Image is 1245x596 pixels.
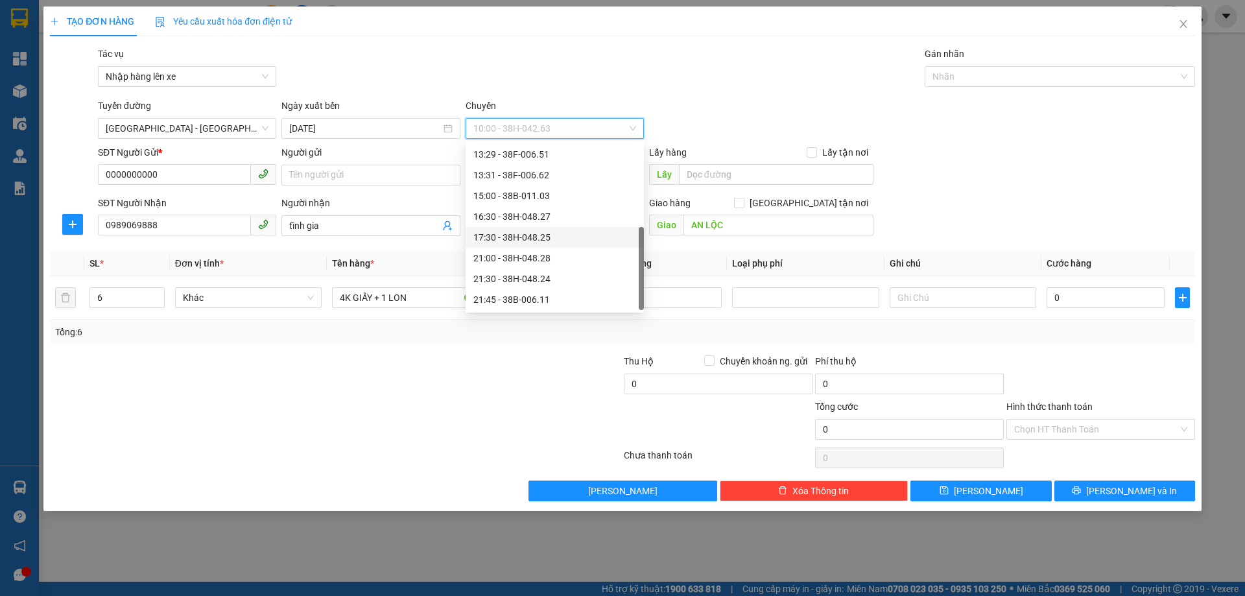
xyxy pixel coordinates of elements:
button: Close [1165,6,1202,43]
span: close [1178,19,1189,29]
span: Chuyển khoản ng. gửi [715,354,812,368]
label: Tác vụ [98,49,124,59]
input: VD: Bàn, Ghế [332,287,479,308]
button: deleteXóa Thông tin [720,481,908,501]
button: delete [55,287,76,308]
div: 16:30 - 38H-048.27 [473,209,636,224]
div: 21:45 - 38B-006.11 [473,292,636,307]
span: Thu Hộ [624,356,654,366]
img: icon [155,17,165,27]
span: plus [50,17,59,26]
span: [PERSON_NAME] [588,484,658,498]
div: 21:00 - 38H-048.28 [473,251,636,265]
div: 13:29 - 38F-006.51 [473,147,636,161]
div: Tổng: 6 [55,325,480,339]
label: Gán nhãn [925,49,964,59]
span: Lấy tận nơi [817,145,873,160]
div: SĐT Người Nhận [98,196,276,210]
div: Chuyến [466,99,644,118]
span: printer [1072,486,1081,496]
span: Hà Nội - Hà Tĩnh [106,119,268,138]
span: Cước hàng [1047,258,1091,268]
span: Tên hàng [332,258,374,268]
div: 21:30 - 38H-048.24 [473,272,636,286]
div: Tuyến đường [98,99,276,118]
span: plus [1176,292,1189,303]
span: Lấy [649,164,679,185]
button: printer[PERSON_NAME] và In [1054,481,1195,501]
span: Nhập hàng lên xe [106,67,268,86]
span: user-add [442,221,453,231]
span: Giao [649,215,683,235]
span: phone [258,219,268,230]
span: [PERSON_NAME] [954,484,1023,498]
span: SL [89,258,100,268]
span: [GEOGRAPHIC_DATA] tận nơi [744,196,873,210]
div: Người nhận [281,196,460,210]
div: Ngày xuất bến [281,99,460,118]
button: save[PERSON_NAME] [910,481,1051,501]
span: Tổng cước [815,401,858,412]
label: Hình thức thanh toán [1006,401,1093,412]
th: Loại phụ phí [727,251,884,276]
span: Yêu cầu xuất hóa đơn điện tử [155,16,292,27]
button: [PERSON_NAME] [528,481,717,501]
span: Giao hàng [649,198,691,208]
span: delete [778,486,787,496]
div: Chưa thanh toán [622,448,814,471]
input: 0 [604,287,722,308]
span: Đơn vị tính [175,258,224,268]
th: Ghi chú [884,251,1041,276]
span: 10:00 - 38H-042.63 [473,119,636,138]
div: 17:30 - 38H-048.25 [473,230,636,244]
span: phone [258,169,268,179]
div: 15:00 - 38B-011.03 [473,189,636,203]
span: Xóa Thông tin [792,484,849,498]
span: plus [63,219,82,230]
span: TẠO ĐƠN HÀNG [50,16,134,27]
span: Khác [183,288,314,307]
input: Dọc đường [679,164,873,185]
input: Dọc đường [683,215,873,235]
input: 15/09/2025 [289,121,440,136]
span: [PERSON_NAME] và In [1086,484,1177,498]
div: Người gửi [281,145,460,160]
span: Lấy hàng [649,147,687,158]
div: SĐT Người Gửi [98,145,276,160]
span: save [940,486,949,496]
input: Ghi Chú [890,287,1036,308]
div: 13:31 - 38F-006.62 [473,168,636,182]
button: plus [62,214,83,235]
div: Phí thu hộ [815,354,1004,374]
button: plus [1175,287,1189,308]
